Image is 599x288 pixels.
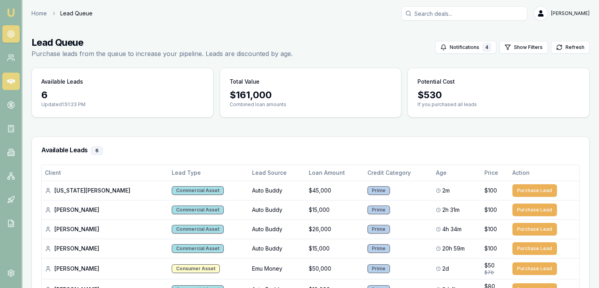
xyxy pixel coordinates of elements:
[306,181,364,200] td: $45,000
[230,101,392,108] p: Combined loan amounts
[364,165,433,181] th: Credit Category
[367,206,390,214] div: Prime
[41,146,580,155] h3: Available Leads
[45,187,165,194] div: [US_STATE][PERSON_NAME]
[45,265,165,273] div: [PERSON_NAME]
[509,165,579,181] th: Action
[417,89,580,101] div: $ 530
[435,41,496,54] button: Notifications4
[41,78,83,86] h3: Available Leads
[32,9,93,17] nav: breadcrumb
[249,219,306,239] td: Auto Buddy
[230,89,392,101] div: $ 161,000
[433,165,481,181] th: Age
[512,223,557,236] button: Purchase Lead
[32,36,293,49] h1: Lead Queue
[169,165,249,181] th: Lead Type
[499,41,548,54] button: Show Filters
[172,264,220,273] div: Consumer Asset
[41,101,204,108] p: Updated 1:51:23 PM
[367,225,390,234] div: Prime
[512,242,557,255] button: Purchase Lead
[306,200,364,219] td: $15,000
[45,225,165,233] div: [PERSON_NAME]
[417,101,580,108] p: If you purchased all leads
[249,258,306,279] td: Emu Money
[32,49,293,58] p: Purchase leads from the queue to increase your pipeline. Leads are discounted by age.
[442,206,460,214] span: 2h 31m
[442,245,465,252] span: 20h 59m
[442,225,462,233] span: 4h 34m
[551,41,590,54] button: Refresh
[249,165,306,181] th: Lead Source
[230,78,260,86] h3: Total Value
[249,200,306,219] td: Auto Buddy
[481,165,509,181] th: Price
[551,10,590,17] span: [PERSON_NAME]
[482,43,491,52] div: 4
[172,206,224,214] div: Commercial Asset
[60,9,93,17] span: Lead Queue
[42,165,169,181] th: Client
[172,186,224,195] div: Commercial Asset
[306,258,364,279] td: $50,000
[306,239,364,258] td: $15,000
[484,206,497,214] span: $100
[484,262,495,269] span: $50
[6,8,16,17] img: emu-icon-u.png
[306,219,364,239] td: $26,000
[32,9,47,17] a: Home
[45,245,165,252] div: [PERSON_NAME]
[484,187,497,194] span: $100
[484,225,497,233] span: $100
[442,265,449,273] span: 2d
[45,206,165,214] div: [PERSON_NAME]
[512,262,557,275] button: Purchase Lead
[367,244,390,253] div: Prime
[41,89,204,101] div: 6
[512,184,557,197] button: Purchase Lead
[91,146,103,155] div: 6
[442,187,450,194] span: 2m
[172,244,224,253] div: Commercial Asset
[367,186,390,195] div: Prime
[172,225,224,234] div: Commercial Asset
[484,245,497,252] span: $100
[401,6,527,21] input: Search deals
[306,165,364,181] th: Loan Amount
[249,181,306,200] td: Auto Buddy
[512,204,557,216] button: Purchase Lead
[417,78,454,86] h3: Potential Cost
[484,269,506,276] div: $70
[367,264,390,273] div: Prime
[249,239,306,258] td: Auto Buddy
